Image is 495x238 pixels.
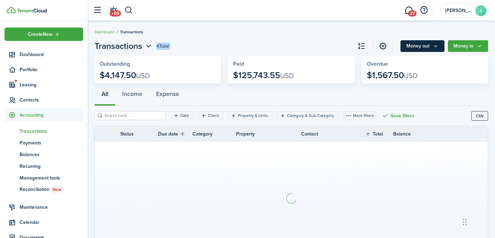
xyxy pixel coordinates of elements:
[103,112,163,119] input: Search here...
[20,139,83,147] span: Payments
[4,172,83,184] a: Management tools
[20,219,83,226] span: Calendar
[238,112,268,119] filter-tag-label: Property & Units
[53,186,61,193] span: New
[20,66,83,73] span: Portfolio
[400,40,444,52] button: Money out
[4,137,83,149] a: Payments
[365,130,393,138] th: Sort
[277,111,338,120] filter-tag: Open filter
[208,112,219,119] filter-tag-label: Client
[171,111,193,120] filter-tag: Open filter
[228,111,272,120] filter-tag: Open filter
[198,111,223,120] filter-tag: Open filter
[280,71,294,81] span: USD
[20,204,83,211] span: Maintenance
[448,40,488,52] button: Open menu
[95,40,153,52] button: Open menu
[20,111,83,119] span: Accounting
[4,149,83,160] a: Balances
[20,186,83,193] span: Reconciliation
[408,10,417,17] span: 37
[285,193,297,205] img: Loading
[20,128,83,135] span: Transactions
[400,40,444,52] button: Open menu
[4,160,83,172] a: Recurring
[120,29,143,35] span: Transactions
[4,184,83,195] a: ReconciliationNew
[301,130,352,138] th: Contact
[95,40,153,52] button: Transactions
[20,96,83,104] span: Contacts
[463,212,467,232] div: Drag
[95,40,142,52] span: Transactions
[393,130,434,138] th: Balance
[192,130,236,138] th: Category
[17,9,47,13] img: TenantCloud
[100,71,150,80] p: $4,147.50
[20,81,83,88] span: Leasing
[7,7,16,13] img: TenantCloud
[4,28,83,41] button: Open menu
[158,130,192,138] th: Sort
[110,10,121,17] span: +99
[20,174,83,182] span: Management tools
[124,4,133,16] button: Search
[367,71,418,80] p: $1,567.50
[471,111,488,121] button: CSV
[382,111,414,120] button: Save filters
[156,43,169,50] header-page-total: 4 Total
[115,85,149,106] button: Income
[287,112,334,119] filter-tag-label: Category & Sub-Category
[402,2,415,19] a: Messaging
[445,8,473,13] span: Stevie
[448,40,488,52] button: Money in
[475,5,486,16] avatar-text: S
[20,151,83,158] span: Balances
[120,130,158,138] th: Status
[233,61,349,67] widget-stats-title: Paid
[404,71,418,81] span: USD
[461,205,495,238] iframe: Chat Widget
[343,111,376,120] button: More filters
[20,163,83,170] span: Recurring
[418,4,430,16] button: Open resource center
[20,51,83,58] span: Dashboard
[180,112,189,119] filter-tag-label: Date
[28,32,53,37] span: Create New
[107,2,120,19] a: Notifications
[91,4,104,17] button: Open sidebar
[4,48,83,61] a: Dashboard
[100,61,216,67] widget-stats-title: Outstanding
[233,71,294,80] p: $125,743.55
[149,85,186,106] button: Expense
[136,71,150,81] span: USD
[4,125,83,137] a: Transactions
[95,29,114,35] a: Dashboard
[367,61,483,67] widget-stats-title: Overdue
[236,130,301,138] th: Property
